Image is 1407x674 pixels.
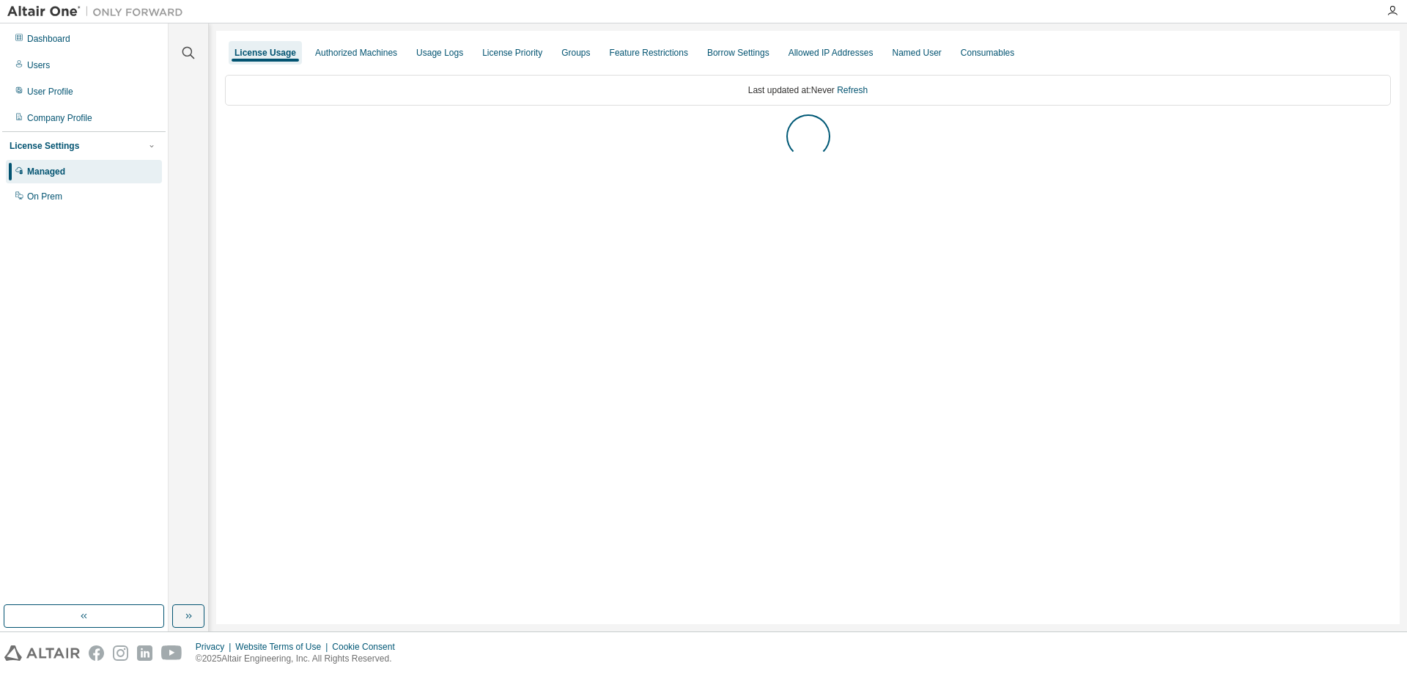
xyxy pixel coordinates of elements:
[27,59,50,71] div: Users
[610,47,688,59] div: Feature Restrictions
[27,191,62,202] div: On Prem
[234,47,296,59] div: License Usage
[789,47,874,59] div: Allowed IP Addresses
[837,85,868,95] a: Refresh
[137,645,152,661] img: linkedin.svg
[332,641,403,653] div: Cookie Consent
[561,47,590,59] div: Groups
[113,645,128,661] img: instagram.svg
[196,641,235,653] div: Privacy
[27,33,70,45] div: Dashboard
[416,47,463,59] div: Usage Logs
[315,47,397,59] div: Authorized Machines
[961,47,1014,59] div: Consumables
[482,47,542,59] div: License Priority
[7,4,191,19] img: Altair One
[10,140,79,152] div: License Settings
[196,653,404,665] p: © 2025 Altair Engineering, Inc. All Rights Reserved.
[161,645,182,661] img: youtube.svg
[707,47,769,59] div: Borrow Settings
[27,166,65,177] div: Managed
[27,86,73,98] div: User Profile
[4,645,80,661] img: altair_logo.svg
[225,75,1391,106] div: Last updated at: Never
[27,112,92,124] div: Company Profile
[235,641,332,653] div: Website Terms of Use
[892,47,941,59] div: Named User
[89,645,104,661] img: facebook.svg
